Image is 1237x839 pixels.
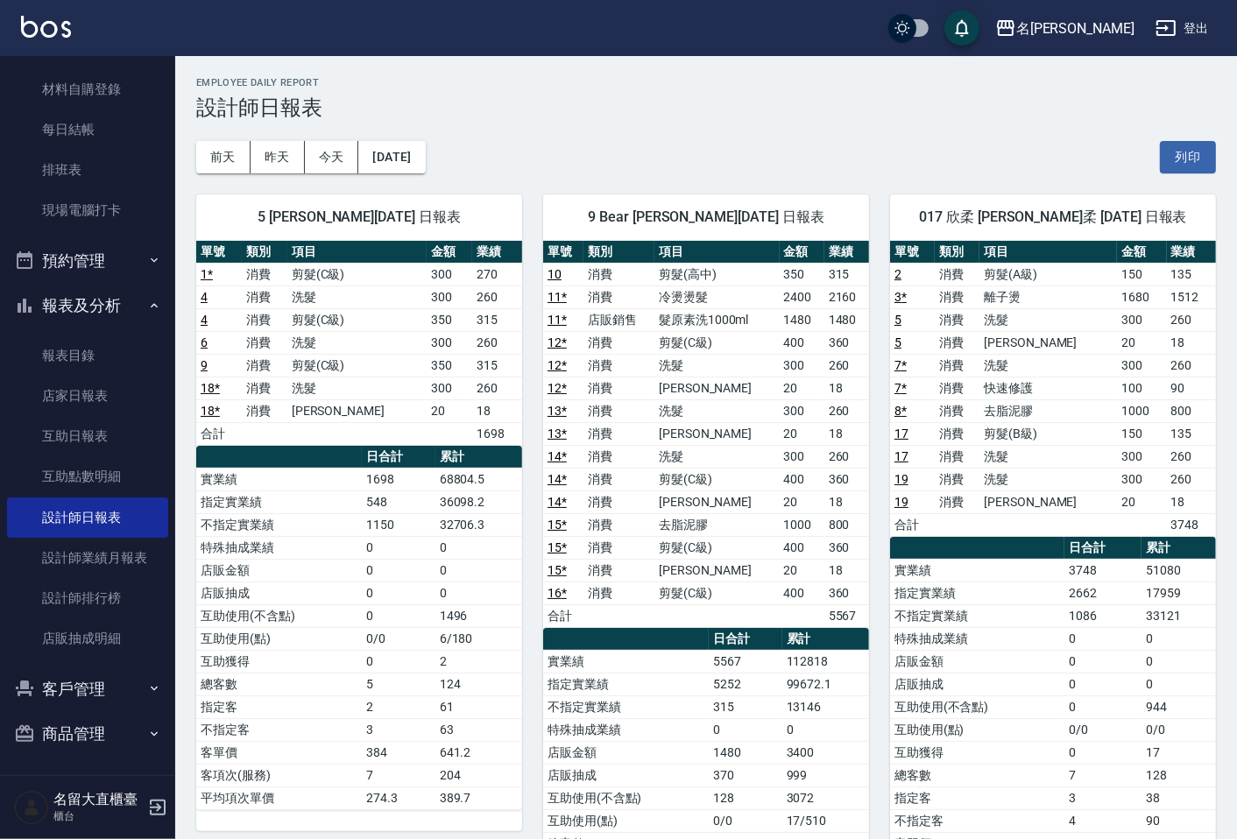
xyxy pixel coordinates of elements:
td: 315 [472,354,522,377]
td: 消費 [935,490,979,513]
th: 項目 [979,241,1117,264]
td: 1480 [824,308,869,331]
p: 櫃台 [53,808,143,824]
td: 800 [824,513,869,536]
span: 5 [PERSON_NAME][DATE] 日報表 [217,208,501,226]
td: 400 [780,582,824,604]
td: 消費 [935,445,979,468]
td: 0 [362,559,435,582]
td: 消費 [583,582,654,604]
td: 18 [1167,331,1216,354]
th: 金額 [780,241,824,264]
td: 0 [1142,673,1215,695]
td: 消費 [583,399,654,422]
td: 2 [362,695,435,718]
td: 消費 [242,308,287,331]
td: 260 [1167,308,1216,331]
td: 互助使用(點) [196,627,362,650]
td: 店販金額 [890,650,1065,673]
td: 1000 [1117,399,1166,422]
td: 0 [435,559,522,582]
td: 消費 [242,377,287,399]
td: 641.2 [435,741,522,764]
td: [PERSON_NAME] [287,399,427,422]
td: 0 [1064,741,1142,764]
td: 0 [362,536,435,559]
table: a dense table [543,241,869,628]
td: 260 [472,286,522,308]
td: 300 [1117,354,1166,377]
th: 類別 [583,241,654,264]
a: 互助點數明細 [7,456,168,497]
th: 日合計 [1064,537,1142,560]
td: 消費 [935,354,979,377]
td: 300 [427,331,472,354]
td: 不指定客 [196,718,362,741]
button: 商品管理 [7,711,168,757]
td: 400 [780,331,824,354]
td: 20 [780,377,824,399]
td: 實業績 [196,468,362,490]
td: 100 [1117,377,1166,399]
td: 315 [824,263,869,286]
a: 19 [894,495,908,509]
td: 260 [824,354,869,377]
th: 累計 [1142,537,1215,560]
td: 剪髮(C級) [287,308,427,331]
th: 項目 [287,241,427,264]
td: 800 [1167,399,1216,422]
td: 18 [472,399,522,422]
td: 3400 [782,741,869,764]
td: 消費 [242,354,287,377]
td: 消費 [583,559,654,582]
td: 指定實業績 [543,673,709,695]
a: 材料自購登錄 [7,69,168,109]
td: 互助使用(點) [890,718,1065,741]
td: 124 [435,673,522,695]
th: 金額 [427,241,472,264]
td: 客項次(服務) [196,764,362,786]
th: 類別 [935,241,979,264]
td: 剪髮(B級) [979,422,1117,445]
td: 洗髮 [654,445,780,468]
a: 9 [201,358,208,372]
button: 名[PERSON_NAME] [988,11,1142,46]
td: 270 [472,263,522,286]
a: 每日結帳 [7,109,168,150]
td: 髮原素洗1000ml [654,308,780,331]
td: 260 [824,445,869,468]
td: 3748 [1167,513,1216,536]
td: 17959 [1142,582,1215,604]
td: 1496 [435,604,522,627]
td: 370 [709,764,781,786]
td: 消費 [242,286,287,308]
td: 0 [782,718,869,741]
td: 洗髮 [654,399,780,422]
td: 洗髮 [979,468,1117,490]
td: 洗髮 [979,354,1117,377]
h3: 設計師日報表 [196,95,1216,120]
button: 客戶管理 [7,666,168,712]
td: 260 [1167,445,1216,468]
a: 5 [894,313,901,327]
th: 累計 [782,628,869,651]
td: 5252 [709,673,781,695]
th: 日合計 [709,628,781,651]
a: 排班表 [7,150,168,190]
td: 1698 [362,468,435,490]
td: 消費 [583,422,654,445]
th: 項目 [654,241,780,264]
td: 300 [427,286,472,308]
a: 店販抽成明細 [7,618,168,659]
td: 實業績 [543,650,709,673]
td: 135 [1167,422,1216,445]
td: 消費 [583,331,654,354]
button: 登出 [1149,12,1216,45]
td: 112818 [782,650,869,673]
td: 消費 [935,399,979,422]
td: 1086 [1064,604,1142,627]
td: 135 [1167,263,1216,286]
td: 2160 [824,286,869,308]
td: 90 [1167,377,1216,399]
td: 客單價 [196,741,362,764]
